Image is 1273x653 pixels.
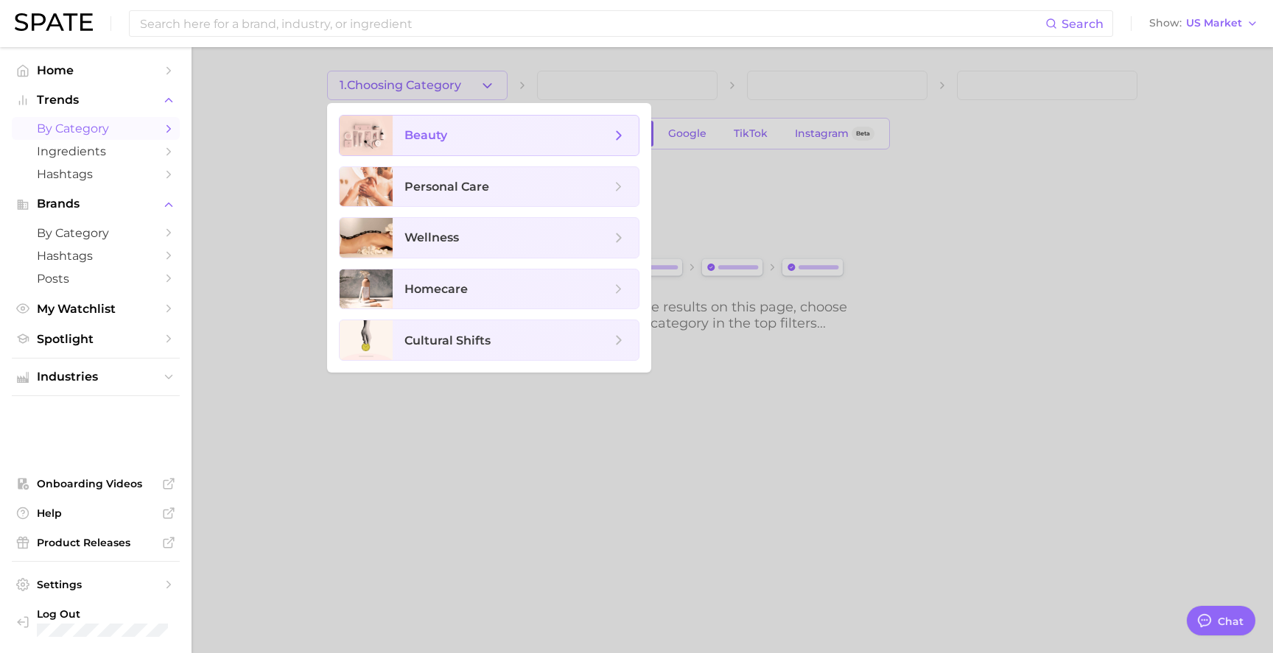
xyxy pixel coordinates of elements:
span: Search [1062,17,1104,31]
span: US Market [1186,19,1242,27]
span: Ingredients [37,144,155,158]
a: My Watchlist [12,297,180,320]
span: Product Releases [37,536,155,549]
span: Help [37,506,155,520]
button: Trends [12,89,180,111]
span: Brands [37,197,155,211]
a: by Category [12,222,180,244]
span: Trends [37,93,155,107]
span: Hashtags [37,167,155,181]
span: Home [37,63,155,77]
a: Home [12,59,180,82]
button: ShowUS Market [1146,14,1262,33]
span: by Category [37,121,155,135]
img: SPATE [15,13,93,31]
span: My Watchlist [37,302,155,316]
a: Posts [12,267,180,290]
span: Industries [37,370,155,384]
ul: 1.Choosing Category [327,103,651,373]
a: Ingredients [12,140,180,163]
a: Settings [12,573,180,596]
span: beauty [404,128,447,142]
span: by Category [37,226,155,240]
span: homecare [404,282,468,296]
span: Settings [37,578,155,591]
a: by Category [12,117,180,140]
span: Log Out [37,607,184,621]
span: Show [1149,19,1182,27]
a: Spotlight [12,328,180,350]
span: cultural shifts [404,333,491,347]
a: Help [12,502,180,524]
span: wellness [404,230,459,244]
a: Onboarding Videos [12,473,180,495]
a: Hashtags [12,163,180,186]
span: Posts [37,272,155,286]
a: Product Releases [12,532,180,554]
button: Brands [12,193,180,215]
span: Onboarding Videos [37,477,155,490]
a: Log out. Currently logged in with e-mail rachel.bronstein@loreal.com. [12,603,180,641]
span: Hashtags [37,249,155,263]
a: Hashtags [12,244,180,267]
button: Industries [12,366,180,388]
input: Search here for a brand, industry, or ingredient [138,11,1045,36]
span: Spotlight [37,332,155,346]
span: personal care [404,180,489,194]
